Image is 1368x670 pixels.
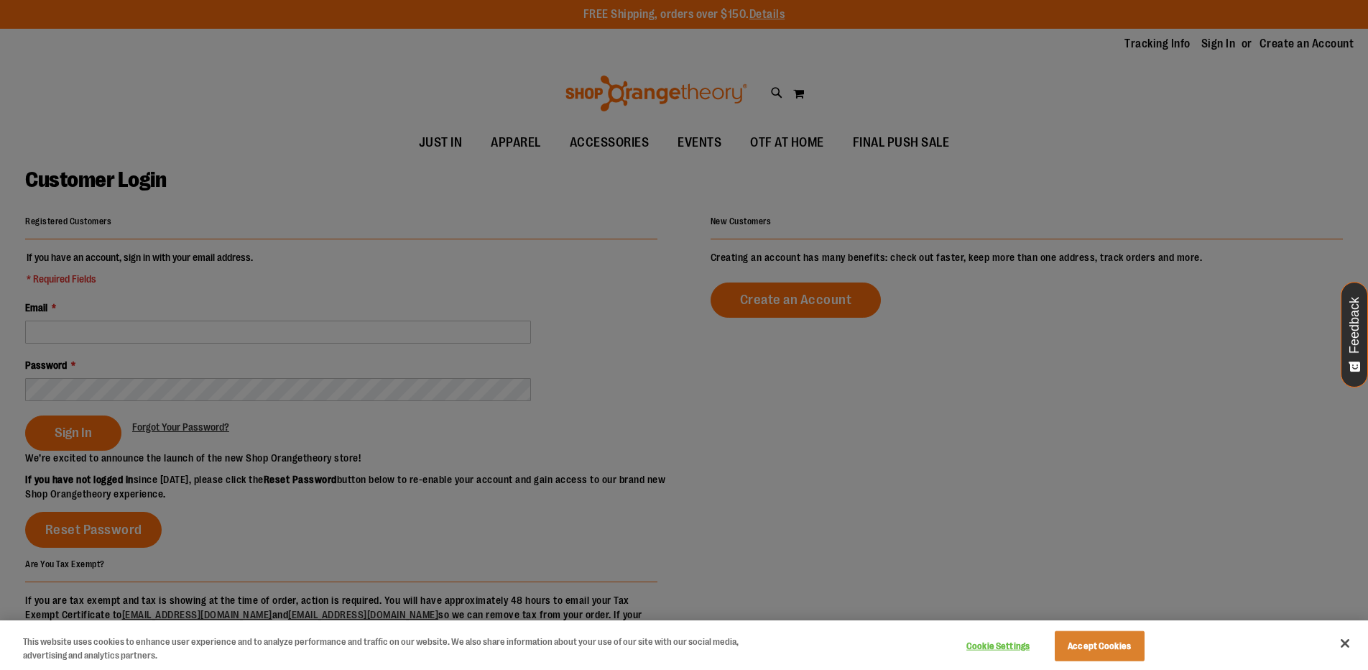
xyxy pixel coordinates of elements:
[1341,282,1368,387] button: Feedback - Show survey
[1348,297,1362,354] span: Feedback
[23,635,752,663] div: This website uses cookies to enhance user experience and to analyze performance and traffic on ou...
[1329,628,1361,659] button: Close
[953,632,1043,661] button: Cookie Settings
[1055,631,1145,661] button: Accept Cookies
